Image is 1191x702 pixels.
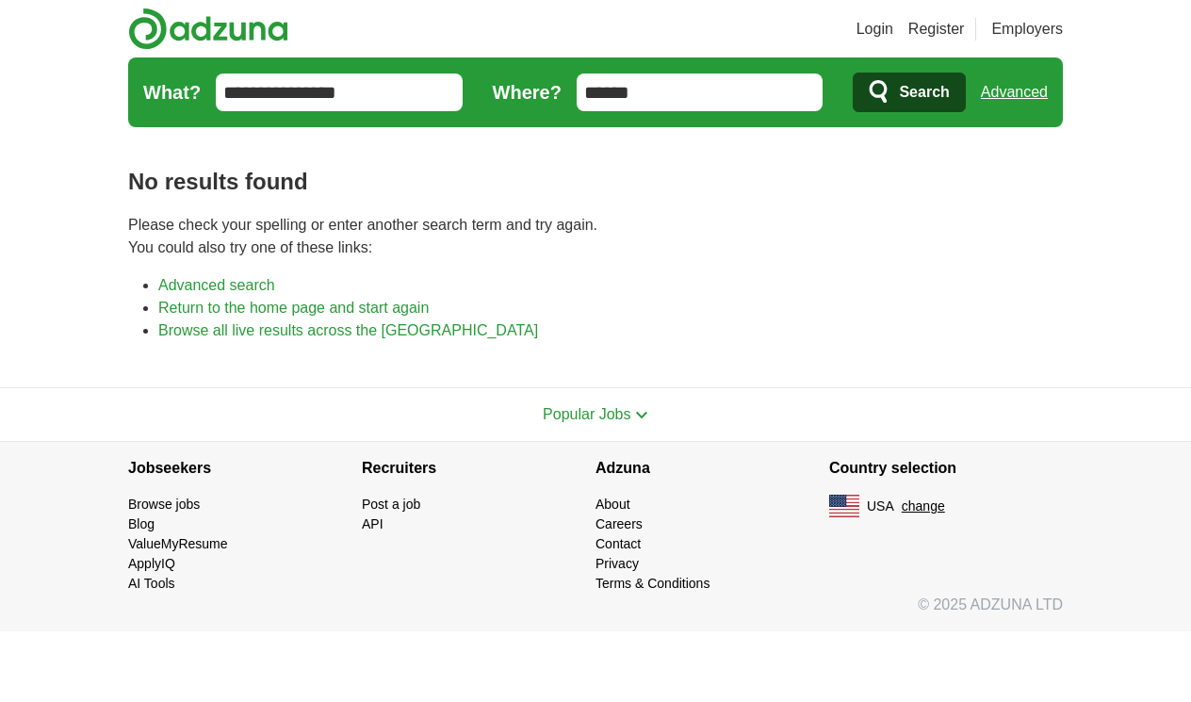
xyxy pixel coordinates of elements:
a: Return to the home page and start again [158,300,429,316]
a: API [362,516,383,531]
a: Terms & Conditions [595,576,710,591]
a: About [595,497,630,512]
img: US flag [829,495,859,517]
button: Search [853,73,965,112]
label: Where? [493,78,562,106]
a: ApplyIQ [128,556,175,571]
a: Privacy [595,556,639,571]
a: Login [857,18,893,41]
a: ValueMyResume [128,536,228,551]
h1: No results found [128,165,1063,199]
a: Browse jobs [128,497,200,512]
img: toggle icon [635,411,648,419]
a: Advanced search [158,277,275,293]
a: Register [908,18,965,41]
a: Browse all live results across the [GEOGRAPHIC_DATA] [158,322,538,338]
a: Advanced [981,73,1048,111]
h4: Country selection [829,442,1063,495]
span: USA [867,497,894,516]
label: What? [143,78,201,106]
a: Contact [595,536,641,551]
a: Blog [128,516,155,531]
img: Adzuna logo [128,8,288,50]
a: Post a job [362,497,420,512]
button: change [902,497,945,516]
a: AI Tools [128,576,175,591]
span: Popular Jobs [543,406,630,422]
p: Please check your spelling or enter another search term and try again. You could also try one of ... [128,214,1063,259]
a: Careers [595,516,643,531]
div: © 2025 ADZUNA LTD [113,594,1078,631]
a: Employers [991,18,1063,41]
span: Search [899,73,949,111]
